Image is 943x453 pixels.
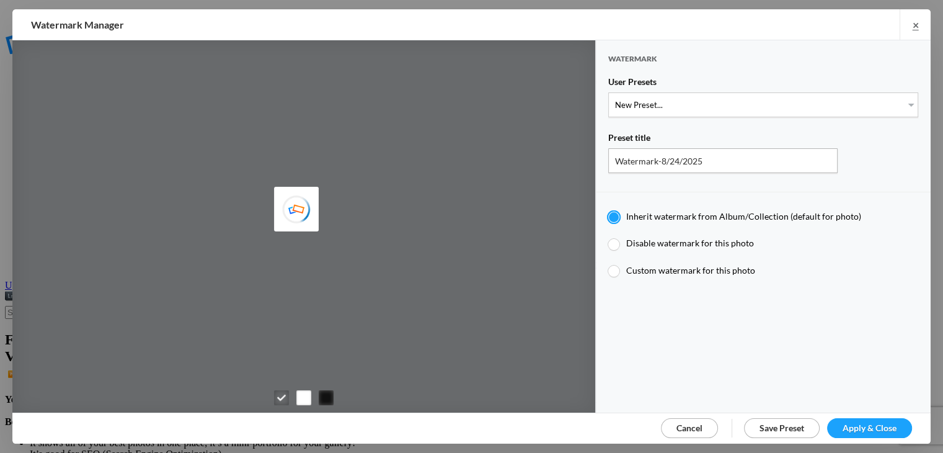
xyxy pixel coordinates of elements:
span: User Presets [608,76,657,92]
span: Apply & Close [843,423,897,433]
span: Disable watermark for this photo [626,238,754,248]
span: Save Preset [759,423,804,433]
h2: Watermark Manager [31,9,600,40]
span: Watermark [608,54,657,74]
a: Save Preset [744,418,820,438]
a: Apply & Close [827,418,912,438]
input: Name for your Watermark Preset [608,148,838,173]
span: Cancel [676,423,702,433]
a: Cancel [661,418,718,438]
span: Custom watermark for this photo [626,265,755,276]
a: × [900,9,931,40]
span: Inherit watermark from Album/Collection (default for photo) [626,211,861,222]
span: Preset title [608,132,650,148]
